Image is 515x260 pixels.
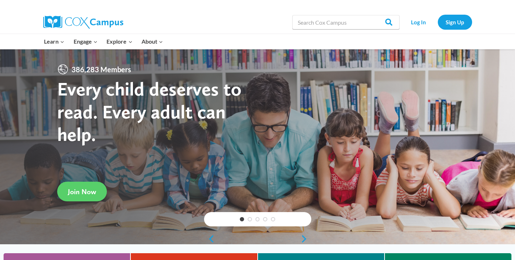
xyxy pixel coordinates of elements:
div: content slider buttons [204,232,311,246]
a: next [301,235,311,243]
span: Explore [107,37,132,46]
a: 2 [248,217,252,221]
a: Join Now [57,182,107,201]
span: Join Now [68,187,96,196]
span: About [142,37,163,46]
span: Learn [44,37,64,46]
a: 1 [240,217,244,221]
img: Cox Campus [43,16,123,29]
a: 5 [271,217,275,221]
span: 386,283 Members [69,64,134,75]
a: previous [204,235,215,243]
nav: Primary Navigation [40,34,168,49]
input: Search Cox Campus [292,15,400,29]
span: Engage [74,37,98,46]
a: Sign Up [438,15,472,29]
strong: Every child deserves to read. Every adult can help. [57,77,242,146]
a: 4 [263,217,267,221]
a: Log In [403,15,434,29]
a: 3 [256,217,260,221]
nav: Secondary Navigation [403,15,472,29]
